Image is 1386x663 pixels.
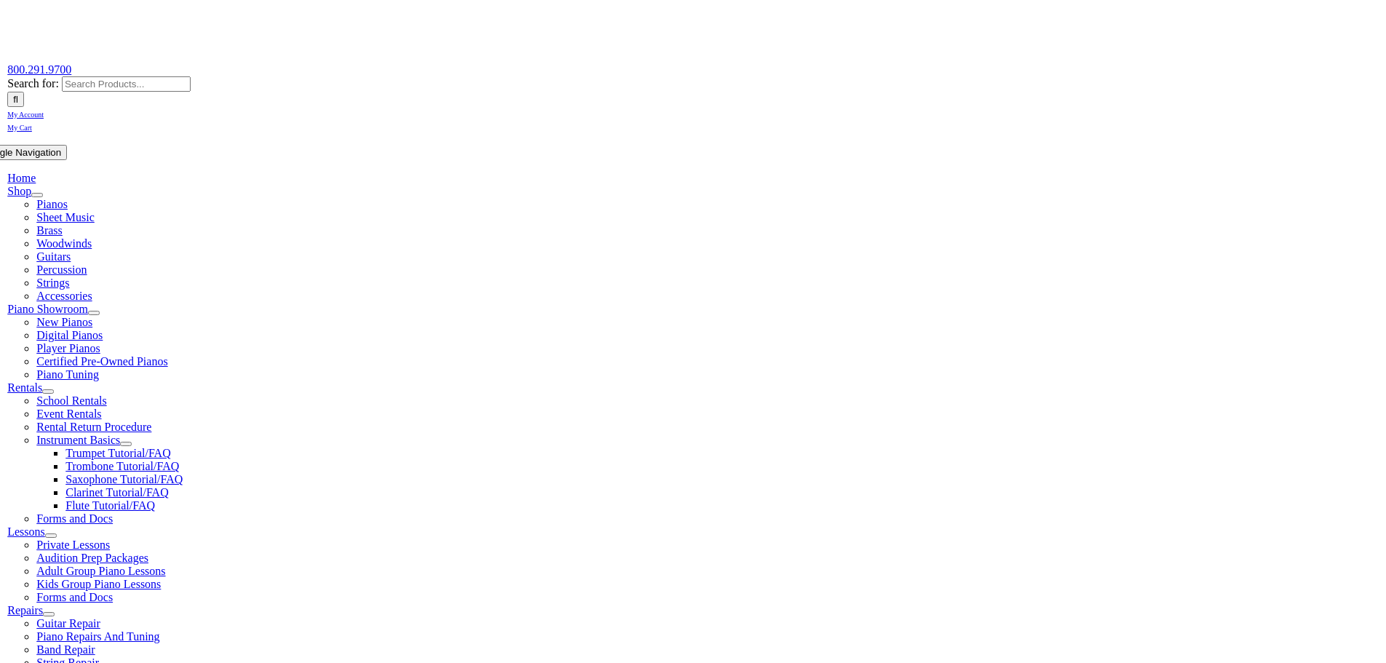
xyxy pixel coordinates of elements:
a: Clarinet Tutorial/FAQ [65,486,169,499]
a: Shop [7,185,31,197]
input: Search Products... [62,76,191,92]
a: Saxophone Tutorial/FAQ [65,473,183,485]
a: Piano Showroom [7,303,88,315]
button: Open submenu of Repairs [43,612,55,616]
a: Rentals [7,381,42,394]
a: Certified Pre-Owned Pianos [36,355,167,368]
input: Search [7,92,24,107]
a: Rental Return Procedure [36,421,151,433]
button: Open submenu of Instrument Basics [120,442,132,446]
a: School Rentals [36,394,106,407]
a: Woodwinds [36,237,92,250]
button: Open submenu of Rentals [42,389,54,394]
a: Instrument Basics [36,434,120,446]
button: Open submenu of Shop [31,193,43,197]
span: Search for: [7,77,59,90]
a: Pianos [36,198,68,210]
a: New Pianos [36,316,92,328]
a: Piano Tuning [36,368,99,381]
a: 800.291.9700 [7,63,71,76]
a: Percussion [36,263,87,276]
a: Band Repair [36,643,95,656]
a: Lessons [7,525,45,538]
a: Guitar Repair [36,617,100,630]
a: Brass [36,224,63,237]
a: Piano Repairs And Tuning [36,630,159,643]
a: Repairs [7,604,43,616]
a: Player Pianos [36,342,100,354]
a: Audition Prep Packages [36,552,148,564]
a: Forms and Docs [36,591,113,603]
span: My Cart [7,124,32,132]
button: Open submenu of Piano Showroom [88,311,100,315]
a: Forms and Docs [36,512,113,525]
a: My Cart [7,120,32,132]
a: Accessories [36,290,92,302]
span: My Account [7,111,44,119]
a: Adult Group Piano Lessons [36,565,165,577]
a: Strings [36,277,69,289]
button: Open submenu of Lessons [45,533,57,538]
a: My Account [7,107,44,119]
a: Sheet Music [36,211,95,223]
a: Home [7,172,36,184]
a: Event Rentals [36,408,101,420]
a: Digital Pianos [36,329,103,341]
a: Trombone Tutorial/FAQ [65,460,179,472]
a: Guitars [36,250,71,263]
a: Trumpet Tutorial/FAQ [65,447,170,459]
a: Flute Tutorial/FAQ [65,499,155,512]
a: Private Lessons [36,539,110,551]
a: Kids Group Piano Lessons [36,578,161,590]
